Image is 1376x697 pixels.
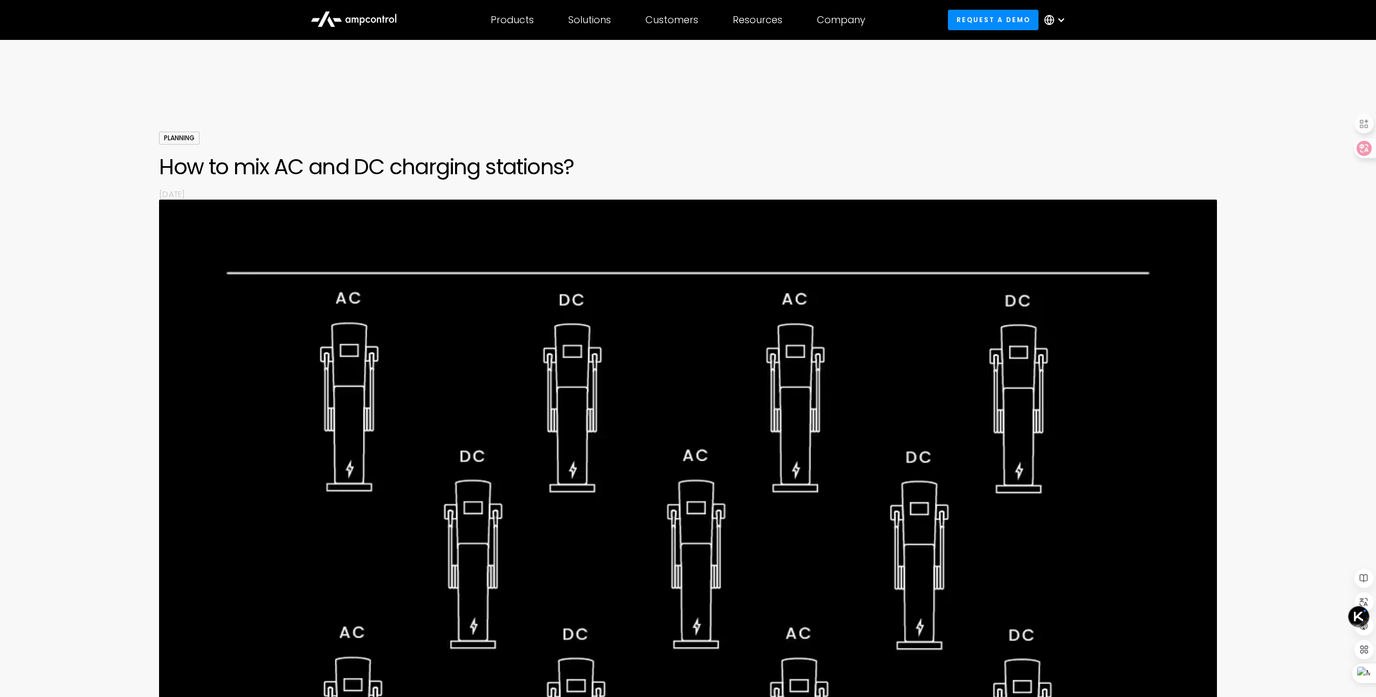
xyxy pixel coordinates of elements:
[645,14,698,26] div: Customers
[817,14,865,26] div: Company
[491,14,534,26] div: Products
[733,14,782,26] div: Resources
[568,14,611,26] div: Solutions
[159,188,1217,200] p: [DATE]
[159,132,199,145] div: Planning
[948,10,1038,30] a: Request a demo
[159,154,1217,180] h1: How to mix AC and DC charging stations?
